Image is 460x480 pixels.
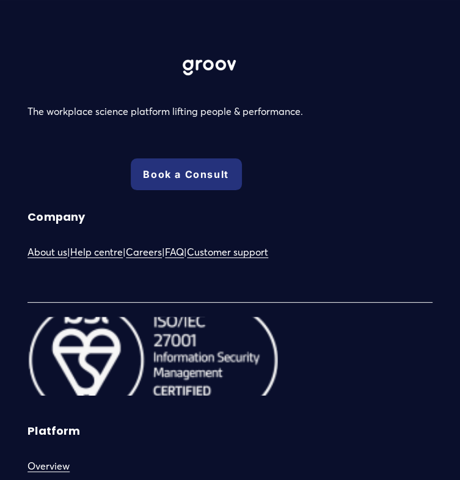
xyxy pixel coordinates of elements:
[27,103,433,120] p: The workplace science platform lifting people & performance.
[27,457,70,475] a: Overview
[126,243,162,261] a: Careers
[27,209,85,224] strong: Company
[27,243,67,261] a: About us
[27,243,433,261] p: | | | |
[70,243,123,261] a: Help centre
[165,243,184,261] a: FAQ
[187,243,268,261] a: Customer support
[27,423,80,438] strong: Platform
[131,158,242,190] a: Book a Consult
